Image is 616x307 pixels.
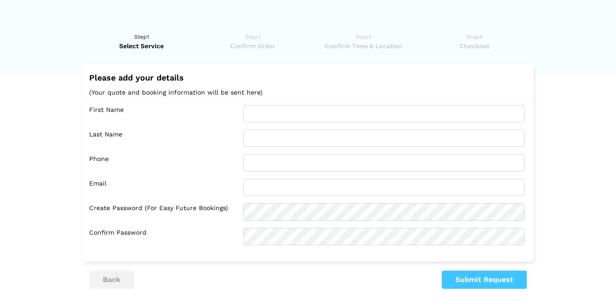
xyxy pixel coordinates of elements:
[89,87,527,98] p: (Your quote and booking information will be sent here)
[89,179,237,196] label: Email
[422,32,527,50] a: Step4
[89,228,237,245] label: Confirm Password
[422,41,527,50] span: Checkout
[200,41,305,50] span: Confirm Order
[89,105,237,122] label: First Name
[311,32,416,50] a: Step3
[200,32,305,50] a: Step2
[442,271,527,289] button: Submit Request
[89,154,237,171] label: Phone
[89,41,194,50] span: Select Service
[89,32,194,50] a: Step1
[89,203,237,221] label: Create Password (for easy future bookings)
[311,41,416,50] span: Confirm Time & Location
[89,130,237,147] label: Last Name
[89,271,134,289] button: back
[89,73,527,82] h2: Please add your details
